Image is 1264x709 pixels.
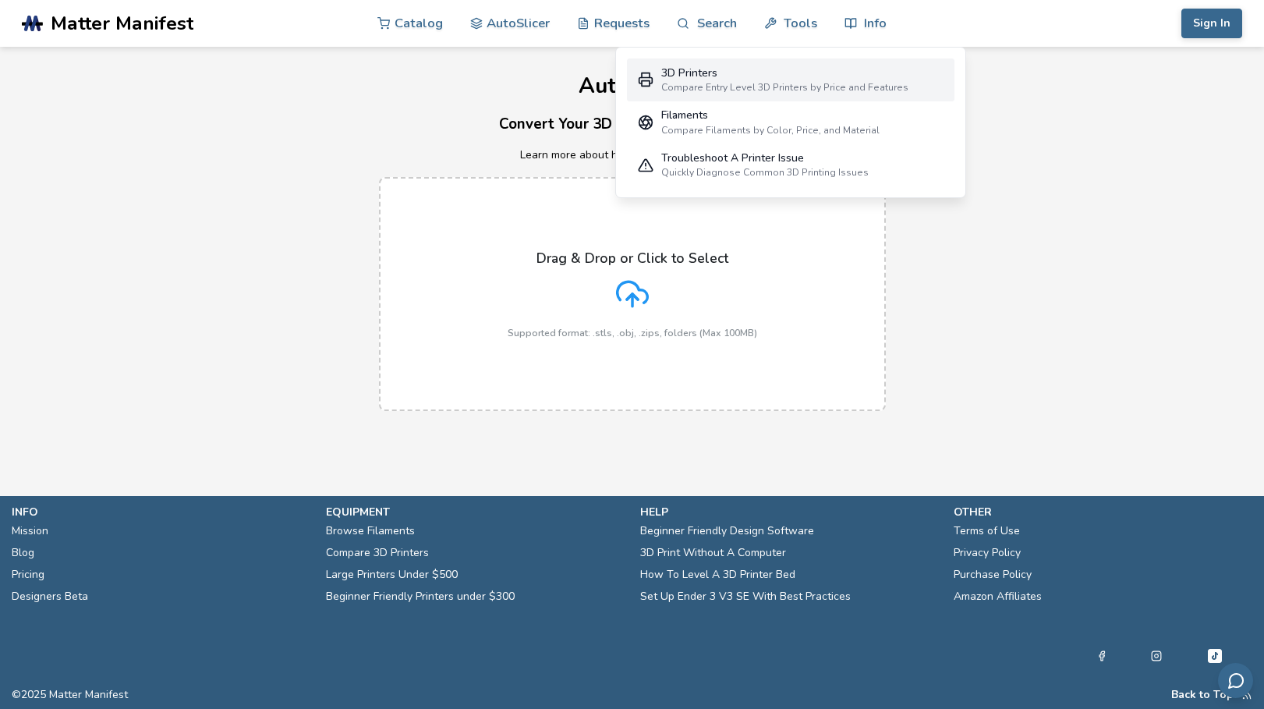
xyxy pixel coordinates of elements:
[661,167,869,178] div: Quickly Diagnose Common 3D Printing Issues
[661,125,880,136] div: Compare Filaments by Color, Price, and Material
[1206,647,1224,665] a: Tiktok
[661,67,908,80] div: 3D Printers
[640,586,851,608] a: Set Up Ender 3 V3 SE With Best Practices
[661,152,869,165] div: Troubleshoot A Printer Issue
[536,250,728,266] p: Drag & Drop or Click to Select
[1241,689,1252,701] a: RSS Feed
[661,82,908,93] div: Compare Entry Level 3D Printers by Price and Features
[640,564,795,586] a: How To Level A 3D Printer Bed
[12,520,48,542] a: Mission
[1096,647,1107,665] a: Facebook
[1171,689,1234,701] button: Back to Top
[954,520,1020,542] a: Terms of Use
[12,542,34,564] a: Blog
[12,586,88,608] a: Designers Beta
[12,689,128,701] span: © 2025 Matter Manifest
[954,504,1252,520] p: other
[627,144,954,186] a: Troubleshoot A Printer IssueQuickly Diagnose Common 3D Printing Issues
[640,542,786,564] a: 3D Print Without A Computer
[326,542,429,564] a: Compare 3D Printers
[12,504,310,520] p: info
[640,504,939,520] p: help
[326,520,415,542] a: Browse Filaments
[627,58,954,101] a: 3D PrintersCompare Entry Level 3D Printers by Price and Features
[1151,647,1162,665] a: Instagram
[954,564,1032,586] a: Purchase Policy
[954,542,1021,564] a: Privacy Policy
[326,504,625,520] p: equipment
[954,586,1042,608] a: Amazon Affiliates
[51,12,193,34] span: Matter Manifest
[640,520,814,542] a: Beginner Friendly Design Software
[326,586,515,608] a: Beginner Friendly Printers under $300
[508,328,757,339] p: Supported format: .stls, .obj, .zips, folders (Max 100MB)
[326,564,458,586] a: Large Printers Under $500
[627,101,954,144] a: FilamentsCompare Filaments by Color, Price, and Material
[661,109,880,122] div: Filaments
[1218,663,1253,698] button: Send feedback via email
[12,564,44,586] a: Pricing
[1181,9,1242,38] button: Sign In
